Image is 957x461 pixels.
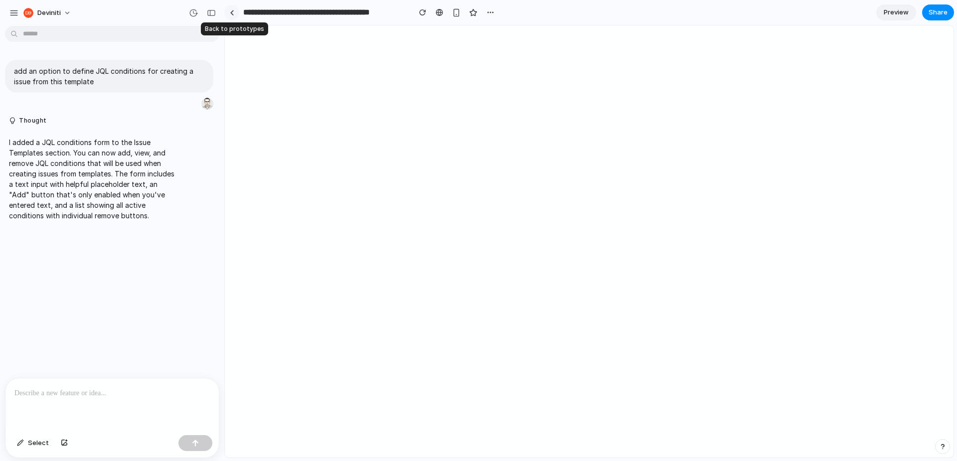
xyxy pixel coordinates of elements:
p: I added a JQL conditions form to the Issue Templates section. You can now add, view, and remove J... [9,137,175,221]
span: Preview [884,7,909,17]
span: Deviniti [37,8,61,18]
button: Select [12,435,54,451]
div: Back to prototypes [201,22,268,35]
button: Share [922,4,954,20]
button: Deviniti [19,5,76,21]
span: Share [929,7,948,17]
p: add an option to define JQL conditions for creating a issue from this template [14,66,204,87]
span: Select [28,438,49,448]
a: Preview [876,4,916,20]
